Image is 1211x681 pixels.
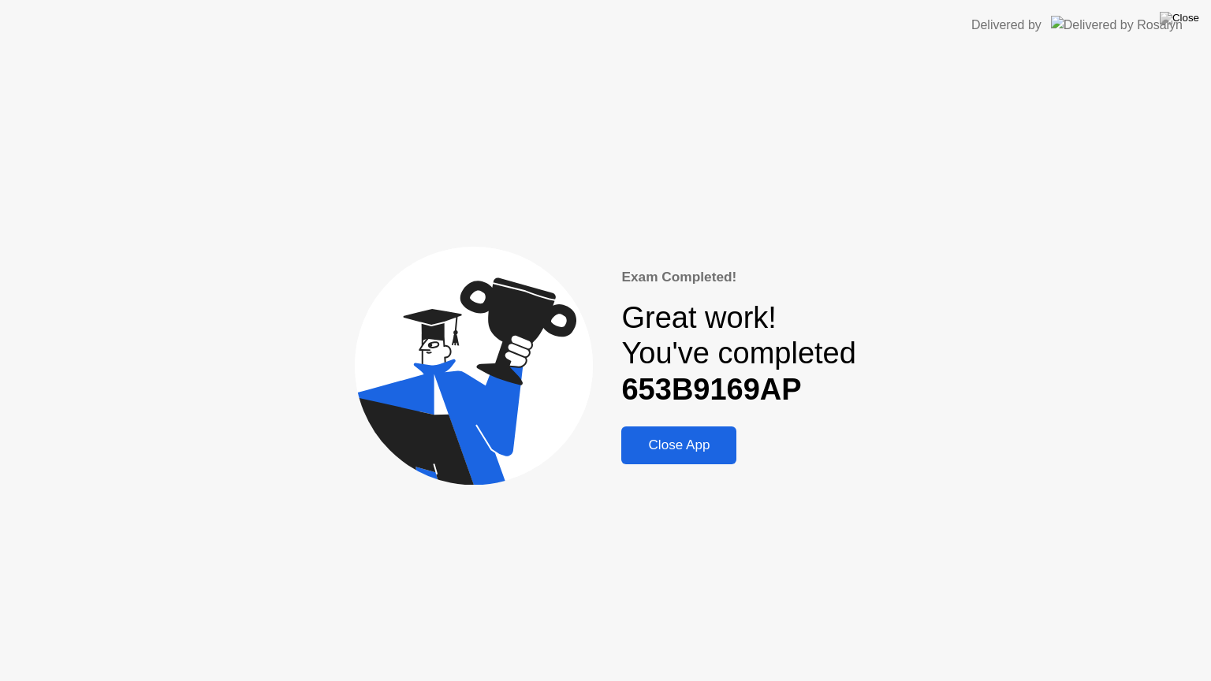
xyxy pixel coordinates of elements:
[621,426,736,464] button: Close App
[621,373,801,406] b: 653B9169AP
[1160,12,1199,24] img: Close
[1051,16,1183,34] img: Delivered by Rosalyn
[621,267,855,288] div: Exam Completed!
[626,437,732,453] div: Close App
[971,16,1041,35] div: Delivered by
[621,300,855,408] div: Great work! You've completed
